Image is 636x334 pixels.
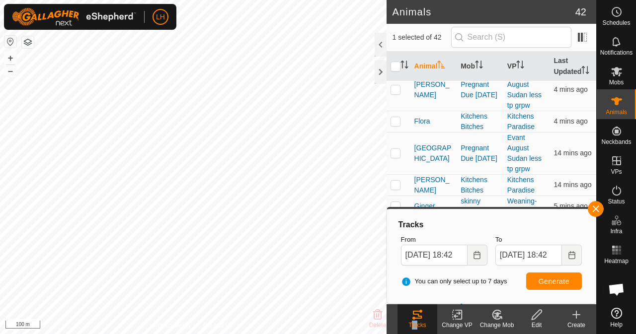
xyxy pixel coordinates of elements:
p-sorticon: Activate to sort [400,62,408,70]
button: + [4,52,16,64]
span: 29 Sept 2025, 6:38 pm [554,117,587,125]
span: Neckbands [601,139,631,145]
h2: Animals [393,6,575,18]
span: 29 Sept 2025, 6:28 pm [554,149,591,157]
a: Help [597,304,636,332]
th: VP [503,52,550,81]
span: Status [608,199,625,204]
span: Generate [539,277,569,285]
span: 1 selected of 42 [393,32,451,43]
span: 42 [575,4,586,19]
span: Mobs [609,79,624,85]
span: [GEOGRAPHIC_DATA] [414,143,453,164]
span: Flora [414,116,430,127]
a: Kitchens Paradise [507,176,535,194]
div: Kitchens Bitches [461,175,499,196]
div: Tracks [397,219,586,231]
button: – [4,65,16,77]
span: 29 Sept 2025, 6:37 pm [554,202,587,210]
div: Pregnant Due [DATE] [461,79,499,100]
th: Animal [410,52,457,81]
img: Gallagher Logo [12,8,136,26]
span: Schedules [602,20,630,26]
div: Change VP [437,321,477,330]
div: Edit [517,321,556,330]
span: VPs [611,169,622,175]
div: Open chat [602,274,632,304]
button: Reset Map [4,36,16,48]
a: Evant August Sudan less tp grpw [507,70,542,109]
button: Generate [526,272,582,290]
a: Kitchens Paradise [507,112,535,131]
p-sorticon: Activate to sort [475,62,483,70]
span: [PERSON_NAME] [414,79,453,100]
button: Choose Date [468,245,487,266]
th: Mob [457,52,503,81]
span: Ginger [414,201,435,211]
span: Heatmap [604,258,629,264]
button: Map Layers [22,36,34,48]
span: Help [610,322,623,328]
button: Choose Date [562,245,582,266]
div: Pregnant Due [DATE] [461,143,499,164]
span: 29 Sept 2025, 6:28 pm [554,181,591,189]
div: Kitchens Bitches [461,111,499,132]
a: Evant August Sudan less tp grpw [507,134,542,173]
p-sorticon: Activate to sort [516,62,524,70]
div: skinny bitches [461,196,499,217]
a: Weaning-VP2 [507,197,537,215]
p-sorticon: Activate to sort [437,62,445,70]
p-sorticon: Activate to sort [581,67,589,75]
th: Last Updated [550,52,596,81]
div: Create [556,321,596,330]
a: Privacy Policy [154,321,191,330]
label: To [495,235,582,245]
label: From [401,235,487,245]
span: Animals [606,109,627,115]
span: LH [156,12,165,22]
a: Contact Us [203,321,232,330]
span: Notifications [600,50,633,56]
div: Change Mob [477,321,517,330]
span: Infra [610,228,622,234]
span: You can only select up to 7 days [401,276,507,286]
input: Search (S) [451,27,571,48]
div: Tracks [397,321,437,330]
span: [PERSON_NAME] [414,175,453,196]
span: 29 Sept 2025, 6:38 pm [554,85,587,93]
